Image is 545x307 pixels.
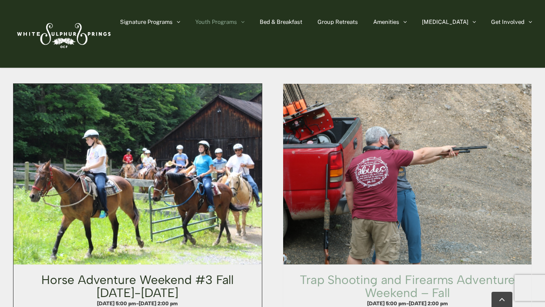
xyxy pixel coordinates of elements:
[13,84,262,264] a: Horse Adventure Weekend #3 Fall Thursday-Saturday
[318,19,358,25] span: Group Retreats
[195,19,237,25] span: Youth Programs
[409,300,448,307] span: [DATE] 2:00 pm
[13,13,113,54] img: White Sulphur Springs Logo
[41,272,234,300] a: Horse Adventure Weekend #3 Fall [DATE]-[DATE]
[491,19,525,25] span: Get Involved
[139,300,178,307] span: [DATE] 2:00 pm
[422,19,468,25] span: [MEDICAL_DATA]
[120,19,173,25] span: Signature Programs
[373,19,399,25] span: Amenities
[283,84,532,264] a: Trap Shooting and Firearms Adventure Weekend – Fall
[367,300,406,307] span: [DATE] 5:00 pm
[260,19,302,25] span: Bed & Breakfast
[97,300,136,307] span: [DATE] 5:00 pm
[300,272,515,300] a: Trap Shooting and Firearms Adventure Weekend – Fall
